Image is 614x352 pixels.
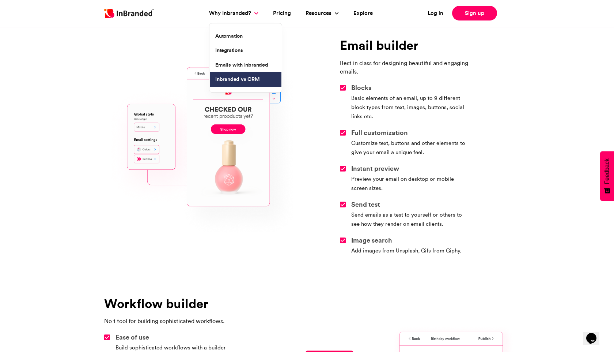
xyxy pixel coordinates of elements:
[351,139,468,157] p: Customize text, buttons and other elements to give your email a unique feel.
[273,9,291,18] a: Pricing
[351,210,468,229] p: Send emails as a test to yourself or others to see how they render on email clients.
[351,164,468,173] h6: Instant preview
[351,175,468,193] p: Preview your email on desktop or mobile screen sizes.
[210,29,281,44] a: Automation
[351,236,461,244] h6: Image search
[583,323,607,345] iframe: chat widget
[452,6,497,20] a: Sign up
[351,200,468,209] h6: Send test
[210,43,281,58] a: Integrations
[306,9,333,18] a: Resources
[351,83,468,92] h6: Blocks
[351,94,468,121] p: Basic elements of an email, up to 9 different block types from text, images, buttons, social link...
[353,9,373,18] a: Explore
[104,317,243,326] p: No 1 tool for building sophisticated workflows.
[209,9,253,18] a: Why Inbranded?
[104,9,154,18] img: Inbranded
[104,296,243,311] h6: Workflow builder
[604,158,610,184] span: Feedback
[115,333,232,341] h6: Ease of use
[210,58,281,72] a: Emails with Inbranded
[210,72,281,87] a: Inbranded vs CRM
[351,128,468,137] h6: Full customization
[600,151,614,201] button: Feedback - Show survey
[340,38,479,53] h6: Email builder
[351,246,461,255] p: Add images from Unsplash, Gifs from Giphy.
[428,9,443,18] a: Log in
[340,59,479,76] p: Best in class for designing beautiful and engaging emails.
